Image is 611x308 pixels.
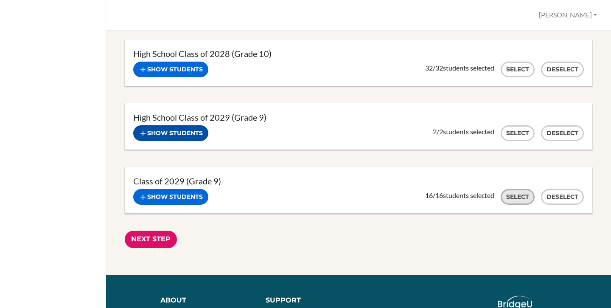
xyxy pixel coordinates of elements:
[501,189,535,205] button: Select
[425,191,494,200] div: / students selected
[501,62,535,77] button: Select
[439,127,443,136] span: 2
[133,125,208,141] button: Show students
[501,125,535,141] button: Select
[435,64,443,72] span: 32
[541,125,584,141] button: Deselect
[266,296,352,305] div: Support
[425,191,433,199] span: 16
[133,62,208,77] button: Show students
[425,64,494,72] div: / students selected
[160,296,253,305] div: About
[133,48,584,59] h3: High School Class of 2028 (Grade 10)
[133,175,584,187] h3: Class of 2029 (Grade 9)
[133,112,584,123] h3: High School Class of 2029 (Grade 9)
[133,189,208,205] button: Show students
[433,127,494,136] div: / students selected
[425,64,433,72] span: 32
[541,62,584,77] button: Deselect
[125,231,177,248] input: Next Step
[535,7,601,23] button: [PERSON_NAME]
[433,127,437,136] span: 2
[435,191,443,199] span: 16
[541,189,584,205] button: Deselect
